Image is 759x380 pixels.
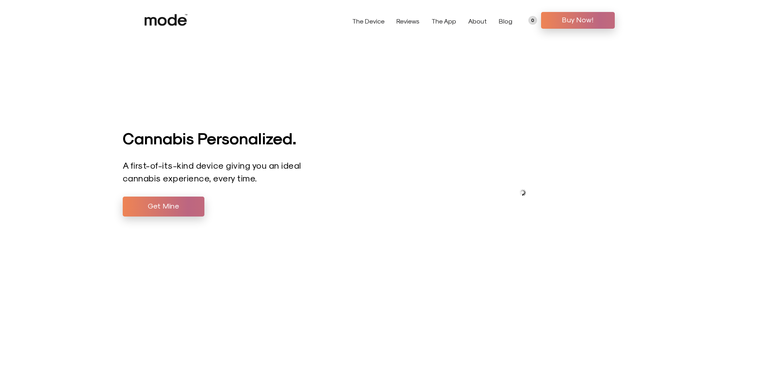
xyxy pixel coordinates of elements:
[431,17,456,25] a: The App
[352,17,384,25] a: The Device
[547,14,609,26] span: Buy Now!
[129,200,198,212] span: Get Mine
[123,197,204,217] a: Get Mine
[396,17,420,25] a: Reviews
[123,128,371,147] h1: Cannabis Personalized.
[528,16,537,25] a: 0
[541,12,615,29] a: Buy Now!
[123,159,304,185] p: A first-of-its-kind device giving you an ideal cannabis experience, every time.
[499,17,512,25] a: Blog
[468,17,487,25] a: About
